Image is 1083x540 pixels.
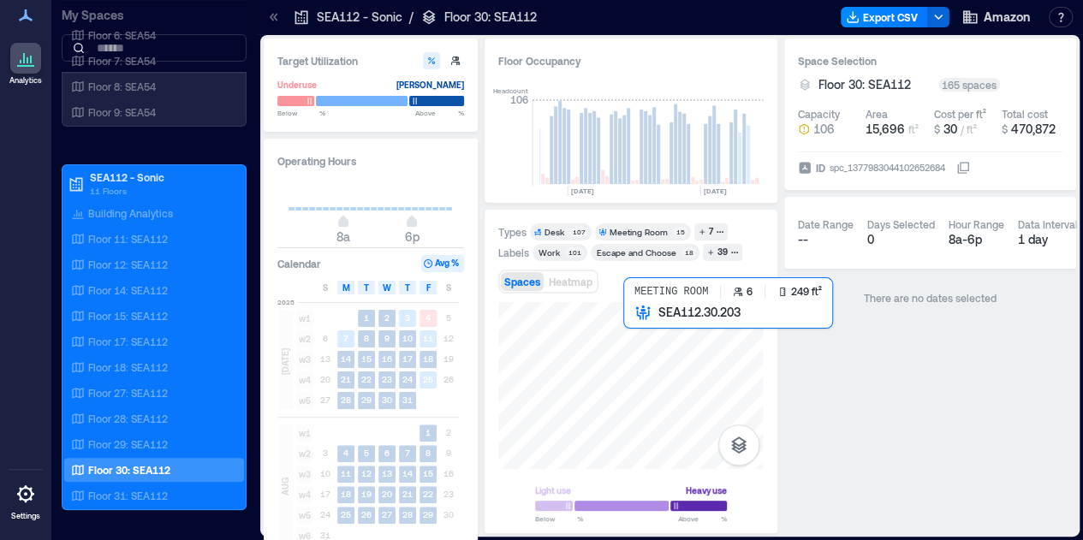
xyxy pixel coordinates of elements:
text: 20 [382,489,392,499]
div: 101 [565,247,584,258]
span: Above % [415,108,464,118]
p: SEA112 - Sonic [90,170,234,184]
div: 107 [569,227,588,237]
text: 2 [384,312,390,323]
span: 15,696 [866,122,905,136]
div: Capacity [798,107,840,121]
text: 7 [405,448,410,458]
button: 39 [703,244,742,261]
div: 1 day [1018,231,1078,248]
div: Area [866,107,888,121]
div: 18 [681,247,696,258]
div: Data Interval [1018,217,1078,231]
span: M [342,281,350,294]
text: 29 [361,395,372,405]
p: My Spaces [62,7,247,24]
button: Amazon [956,3,1035,31]
button: 106 [798,121,859,138]
p: SEA112 - Sonic [317,9,402,26]
button: Export CSV [841,7,928,27]
span: ID [816,159,825,176]
span: w2 [296,330,313,347]
a: Settings [5,473,46,526]
div: Labels [498,246,529,259]
text: 8 [425,448,431,458]
h3: Calendar [277,255,321,272]
span: w3 [296,466,313,483]
h3: Target Utilization [277,52,464,69]
p: Floor 28: SEA112 [88,412,168,425]
text: 22 [423,489,433,499]
span: w2 [296,445,313,462]
p: Settings [11,511,40,521]
div: Floor Occupancy [498,52,764,69]
div: Cost per ft² [933,107,985,121]
span: $ [1002,123,1008,135]
div: Underuse [277,76,317,93]
text: 28 [402,509,413,519]
span: Above % [678,513,727,524]
text: 29 [423,509,433,519]
span: 30 [943,122,956,136]
text: 26 [361,509,372,519]
text: 4 [425,312,431,323]
span: S [446,281,451,294]
span: 106 [813,121,835,138]
text: 8 [364,333,369,343]
span: S [323,281,328,294]
text: 14 [341,353,351,364]
p: Floor 12: SEA112 [88,258,168,271]
button: Spaces [501,272,544,291]
text: 5 [364,448,369,458]
text: 23 [382,374,392,384]
text: 4 [343,448,348,458]
p: Floor 27: SEA112 [88,386,168,400]
div: spc_1377983044102652684 [828,159,947,176]
span: 8a [336,229,350,244]
div: Total cost [1002,107,1048,121]
span: ft² [908,123,919,135]
p: Floor 30: SEA112 [88,463,170,477]
span: Amazon [984,9,1030,26]
text: 30 [382,395,392,405]
p: Floor 8: SEA54 [88,80,156,93]
span: 470,872 [1011,122,1056,136]
button: $ 30 / ft² [933,121,994,138]
button: IDspc_1377983044102652684 [956,161,970,175]
div: 0 [867,231,935,248]
span: w3 [296,351,313,368]
div: 39 [715,245,730,260]
p: Floor 29: SEA112 [88,437,168,451]
p: Building Analytics [88,206,173,220]
div: 8a - 6p [949,231,1004,248]
text: 12 [361,468,372,478]
span: w1 [296,424,313,442]
text: 16 [382,353,392,364]
text: 6 [384,448,390,458]
text: 9 [384,333,390,343]
span: AUG [278,478,292,495]
text: 1 [364,312,369,323]
span: W [383,281,391,294]
span: T [364,281,369,294]
p: Floor 6: SEA54 [88,28,156,42]
span: w5 [296,507,313,524]
p: / [409,9,414,26]
div: Heavy use [686,482,727,499]
div: Date Range [798,217,854,231]
span: w1 [296,310,313,327]
span: Heatmap [549,276,592,288]
div: Escape and Choose [597,246,676,258]
span: Spaces [504,276,540,288]
p: Floor 30: SEA112 [444,9,537,26]
button: 7 [694,223,728,240]
button: Floor 30: SEA112 [818,76,931,93]
span: Floor 30: SEA112 [818,76,911,93]
div: 15 [673,227,687,237]
span: $ [933,123,939,135]
p: Floor 18: SEA112 [88,360,168,374]
span: 2025 [277,297,295,307]
button: Avg % [421,255,464,272]
text: 15 [361,353,372,364]
span: T [405,281,410,294]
